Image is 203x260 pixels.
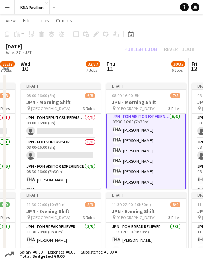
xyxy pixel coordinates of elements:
span: Fri [192,61,197,67]
h3: JPN - Evening Shift [106,208,186,214]
app-job-card: Draft08:00-16:00 (8h)7/8JPN - Morning Shift [GEOGRAPHIC_DATA]3 Roles JPN - FOH Supervisor1/108:00... [106,83,186,189]
span: 11:30-22:00 (10h30m) [26,202,66,207]
div: Draft [106,83,186,89]
span: [GEOGRAPHIC_DATA] [31,106,70,111]
span: Total Budgeted ¥0.00 [20,254,117,259]
div: JST [25,50,32,55]
div: Draft [21,192,101,198]
span: Comms [56,17,72,24]
span: 10 [20,65,30,73]
span: Wed [21,61,30,67]
app-card-role: JPN - FOH Visitor Experience6/608:30-16:00 (7h30m)[PERSON_NAME][PERSON_NAME] [21,162,101,239]
span: 6/8 [85,93,95,98]
span: Edit [23,17,31,24]
span: 3 Roles [168,106,180,111]
h3: JPN - Evening Shift [21,208,101,214]
a: Edit [20,16,34,25]
app-card-role: JPN - FOH Visitor Experience6/608:30-16:00 (7h30m)[PERSON_NAME][PERSON_NAME][PERSON_NAME][PERSON_... [106,112,186,190]
button: KSA Pavilion [15,0,50,14]
span: 08:00-16:00 (8h) [112,93,141,98]
h3: JPN - Morning Shift [21,99,101,105]
h3: JPN - Morning Shift [106,99,186,105]
div: 7 Jobs [86,67,100,73]
span: 32/37 [86,61,100,67]
span: Week 37 [4,50,22,55]
span: 12 [190,65,197,73]
span: 11 [105,65,115,73]
span: [GEOGRAPHIC_DATA] [31,215,70,220]
app-card-role: JPN - FOH Supervisor0/108:00-16:00 (8h) [21,138,101,162]
span: [GEOGRAPHIC_DATA] [117,215,156,220]
div: Draft [21,83,101,89]
span: 3 Roles [83,215,95,220]
a: View [3,16,19,25]
div: 7 Jobs [1,67,14,73]
a: Jobs [35,16,52,25]
app-job-card: Draft08:00-16:00 (8h)6/8JPN - Morning Shift [GEOGRAPHIC_DATA]3 RolesJPN - FOH Deputy Supervisor0/... [21,83,101,189]
span: 30/35 [171,61,185,67]
span: 08:00-16:00 (8h) [26,93,55,98]
span: 8/9 [85,202,95,207]
span: Jobs [38,17,49,24]
div: 6 Jobs [172,67,185,73]
span: [GEOGRAPHIC_DATA] [117,106,156,111]
div: [DATE] [6,43,48,50]
span: 8/9 [170,202,180,207]
span: 7/8 [170,93,180,98]
span: 35/37 [0,61,15,67]
span: 3 Roles [83,106,95,111]
a: Comms [53,16,75,25]
app-card-role: JPN - FOH Deputy Supervisor0/108:00-16:00 (8h) [21,114,101,138]
span: Thu [106,61,115,67]
div: Salary ¥0.00 + Expenses ¥0.00 + Subsistence ¥0.00 = [15,250,119,259]
span: View [6,17,16,24]
span: 3 Roles [168,215,180,220]
div: Draft [106,192,186,198]
span: 11:30-22:00 (10h30m) [112,202,151,207]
